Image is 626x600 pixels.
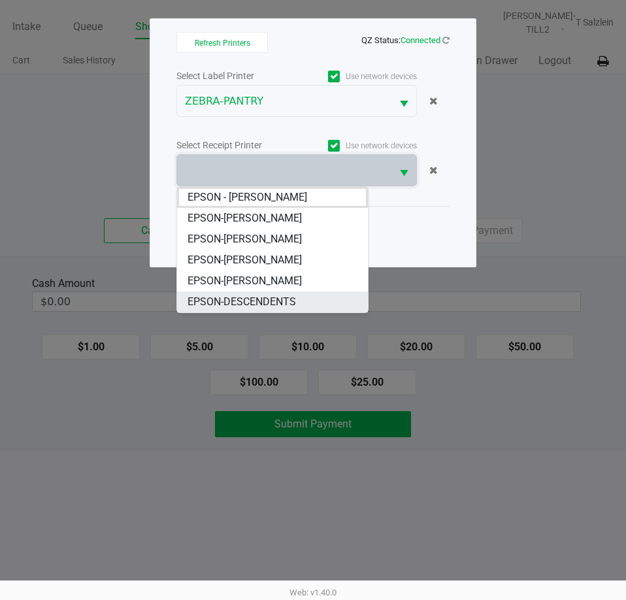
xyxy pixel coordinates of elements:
label: Use network devices [297,71,417,82]
span: ZEBRA-PANTRY [185,93,384,109]
span: Refresh Printers [195,39,250,48]
label: Use network devices [297,140,417,152]
span: EPSON-[PERSON_NAME] [188,252,302,268]
span: EPSON-[PERSON_NAME] [188,210,302,226]
div: Select Label Printer [176,69,297,83]
button: Refresh Printers [176,32,268,53]
span: QZ Status: [361,35,450,45]
span: Web: v1.40.0 [289,588,337,597]
button: Select [391,155,416,186]
div: Select Receipt Printer [176,139,297,152]
span: Connected [401,35,440,45]
span: EPSON-[PERSON_NAME] [188,231,302,247]
span: EPSON - [PERSON_NAME] [188,190,307,205]
span: EPSON-[PERSON_NAME] [188,273,302,289]
button: Select [391,86,416,116]
span: EPSON-DESCENDENTS [188,294,296,310]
